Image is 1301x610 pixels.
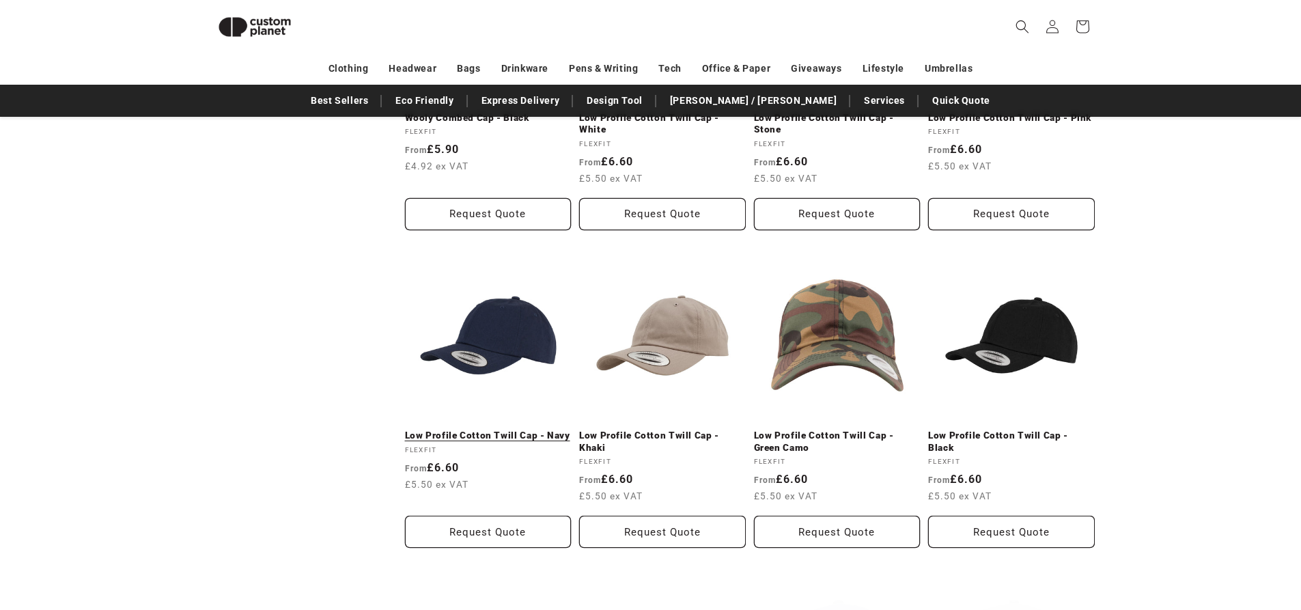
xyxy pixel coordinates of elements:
[579,430,746,454] a: Low Profile Cotton Twill Cap - Khaki
[579,198,746,230] button: Request Quote
[754,516,921,548] button: Request Quote
[389,57,436,81] a: Headwear
[207,5,303,48] img: Custom Planet
[928,430,1095,454] a: Low Profile Cotton Twill Cap - Black
[501,57,548,81] a: Drinkware
[928,198,1095,230] button: Request Quote
[569,57,638,81] a: Pens & Writing
[579,112,746,136] a: Low Profile Cotton Twill Cap - White
[925,89,997,113] a: Quick Quote
[579,516,746,548] button: Request Quote
[328,57,369,81] a: Clothing
[928,112,1095,124] a: Low Profile Cotton Twill Cap - Pink
[791,57,841,81] a: Giveaways
[405,198,572,230] : Request Quote
[405,516,572,548] button: Request Quote
[928,516,1095,548] button: Request Quote
[304,89,375,113] a: Best Sellers
[702,57,770,81] a: Office & Paper
[857,89,912,113] a: Services
[475,89,567,113] a: Express Delivery
[658,57,681,81] a: Tech
[405,430,572,442] a: Low Profile Cotton Twill Cap - Navy
[663,89,843,113] a: [PERSON_NAME] / [PERSON_NAME]
[457,57,480,81] a: Bags
[1073,462,1301,610] iframe: Chat Widget
[863,57,904,81] a: Lifestyle
[925,57,973,81] a: Umbrellas
[580,89,649,113] a: Design Tool
[754,430,921,454] a: Low Profile Cotton Twill Cap - Green Camo
[754,112,921,136] a: Low Profile Cotton Twill Cap - Stone
[754,198,921,230] button: Request Quote
[389,89,460,113] a: Eco Friendly
[1007,12,1037,42] summary: Search
[405,112,572,124] a: Wooly Combed Cap - Black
